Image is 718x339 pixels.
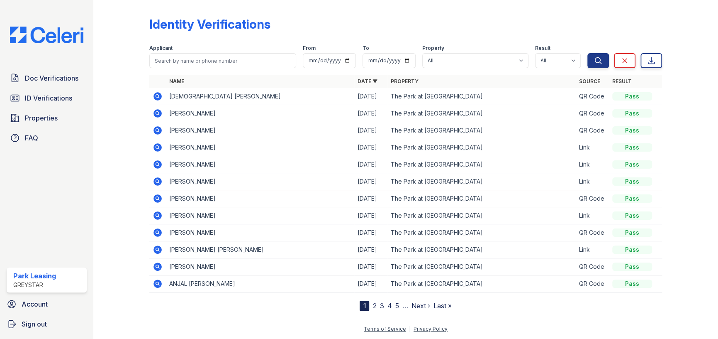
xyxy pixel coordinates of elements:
div: Pass [612,280,652,288]
td: Link [576,241,609,258]
img: CE_Logo_Blue-a8612792a0a2168367f1c8372b55b34899dd931a85d93a1a3d3e32e68fde9ad4.png [3,27,90,43]
span: ID Verifications [25,93,72,103]
td: The Park at [GEOGRAPHIC_DATA] [387,190,576,207]
td: [DATE] [354,275,387,292]
td: [DATE] [354,156,387,173]
td: The Park at [GEOGRAPHIC_DATA] [387,224,576,241]
a: 2 [372,302,376,310]
td: The Park at [GEOGRAPHIC_DATA] [387,173,576,190]
td: The Park at [GEOGRAPHIC_DATA] [387,139,576,156]
td: The Park at [GEOGRAPHIC_DATA] [387,105,576,122]
td: [DATE] [354,224,387,241]
div: Pass [612,143,652,152]
td: [DATE] [354,122,387,139]
a: 4 [387,302,392,310]
div: Pass [612,160,652,169]
a: FAQ [7,130,87,146]
a: Terms of Service [364,326,406,332]
a: Last » [433,302,451,310]
div: Pass [612,92,652,101]
a: Next › [411,302,430,310]
td: The Park at [GEOGRAPHIC_DATA] [387,207,576,224]
td: [PERSON_NAME] [166,105,354,122]
td: [DATE] [354,173,387,190]
div: Pass [612,126,652,135]
div: 1 [360,301,369,311]
input: Search by name or phone number [149,53,296,68]
div: Pass [612,177,652,186]
a: Properties [7,110,87,126]
a: 3 [380,302,384,310]
td: QR Code [576,88,609,105]
a: Sign out [3,316,90,332]
td: [DATE] [354,207,387,224]
div: Pass [612,246,652,254]
td: Link [576,173,609,190]
td: The Park at [GEOGRAPHIC_DATA] [387,156,576,173]
td: [PERSON_NAME] [PERSON_NAME] [166,241,354,258]
td: The Park at [GEOGRAPHIC_DATA] [387,88,576,105]
td: The Park at [GEOGRAPHIC_DATA] [387,122,576,139]
span: Account [22,299,48,309]
td: [PERSON_NAME] [166,190,354,207]
td: Link [576,156,609,173]
a: 5 [395,302,399,310]
td: [DATE] [354,139,387,156]
td: QR Code [576,224,609,241]
label: Result [535,45,550,52]
td: [DATE] [354,88,387,105]
td: [DATE] [354,258,387,275]
a: ID Verifications [7,90,87,106]
td: QR Code [576,190,609,207]
label: From [303,45,316,52]
td: ANJAL [PERSON_NAME] [166,275,354,292]
span: FAQ [25,133,38,143]
td: [PERSON_NAME] [166,207,354,224]
a: Privacy Policy [414,326,448,332]
label: To [363,45,369,52]
div: Pass [612,263,652,271]
td: [PERSON_NAME] [166,173,354,190]
a: Source [579,78,600,84]
div: Pass [612,194,652,203]
a: Date ▼ [358,78,377,84]
div: | [409,326,411,332]
a: Doc Verifications [7,70,87,86]
td: The Park at [GEOGRAPHIC_DATA] [387,241,576,258]
td: [DATE] [354,190,387,207]
div: Pass [612,109,652,118]
td: [PERSON_NAME] [166,139,354,156]
td: QR Code [576,105,609,122]
td: [PERSON_NAME] [166,258,354,275]
div: Park Leasing [13,271,56,281]
a: Account [3,296,90,312]
td: QR Code [576,122,609,139]
td: [DATE] [354,105,387,122]
td: QR Code [576,258,609,275]
td: [DEMOGRAPHIC_DATA] [PERSON_NAME] [166,88,354,105]
a: Result [612,78,632,84]
td: QR Code [576,275,609,292]
a: Name [169,78,184,84]
td: The Park at [GEOGRAPHIC_DATA] [387,258,576,275]
span: Properties [25,113,58,123]
span: Sign out [22,319,47,329]
td: [PERSON_NAME] [166,224,354,241]
label: Applicant [149,45,173,52]
div: Identity Verifications [149,17,270,32]
td: [PERSON_NAME] [166,122,354,139]
div: Pass [612,211,652,220]
td: Link [576,207,609,224]
div: Greystar [13,281,56,289]
td: Link [576,139,609,156]
td: The Park at [GEOGRAPHIC_DATA] [387,275,576,292]
td: [DATE] [354,241,387,258]
td: [PERSON_NAME] [166,156,354,173]
div: Pass [612,228,652,237]
span: Doc Verifications [25,73,78,83]
label: Property [422,45,444,52]
span: … [402,301,408,311]
a: Property [391,78,419,84]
